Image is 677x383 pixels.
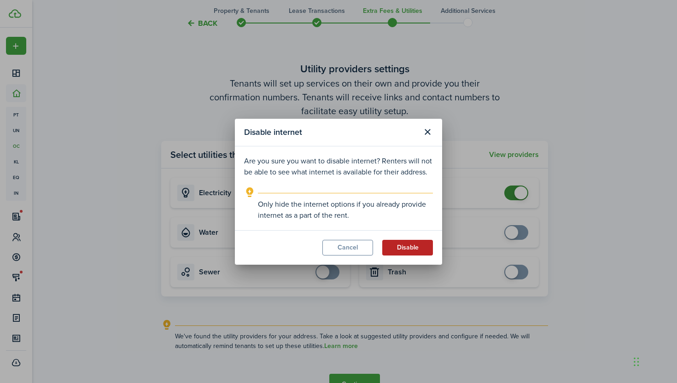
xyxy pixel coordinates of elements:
modal-title: Disable internet [244,123,417,141]
p: Are you sure you want to disable internet? Renters will not be able to see what internet is avail... [244,156,433,178]
div: Drag [634,348,639,376]
button: Disable [382,240,433,255]
iframe: Chat Widget [631,339,677,383]
explanation-description: Only hide the internet options if you already provide internet as a part of the rent. [258,199,433,221]
button: Cancel [322,240,373,255]
i: outline [244,187,256,198]
button: Close modal [420,124,435,140]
